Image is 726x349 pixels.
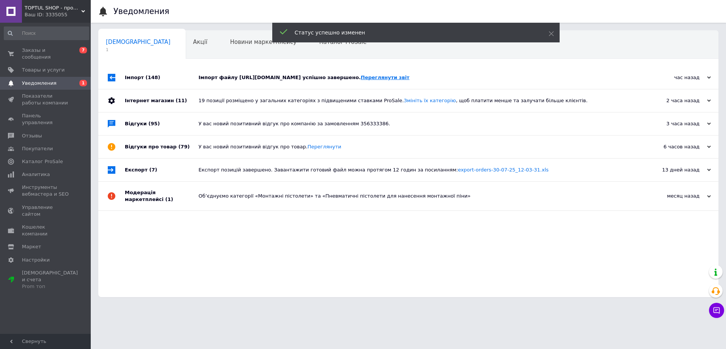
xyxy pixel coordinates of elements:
div: месяц назад [635,193,711,199]
span: Каталог ProSale [22,158,63,165]
div: Об’єднуємо категорії «Монтажні пістолети» та «Пневматичні пістолети для нанесення монтажної піни» [199,193,635,199]
span: [DEMOGRAPHIC_DATA] и счета [22,270,78,290]
span: (79) [178,144,190,150]
div: Інтернет магазин [125,89,199,112]
span: Панель управления [22,112,70,126]
button: Чат с покупателем [709,303,724,318]
div: Імпорт файлу [URL][DOMAIN_NAME] успішно завершено. [199,74,635,81]
span: Новини маркетплейсу [230,39,296,45]
span: Отзывы [22,132,42,139]
div: Ваш ID: 3335055 [25,11,91,18]
div: Експорт [125,159,199,181]
span: (148) [146,75,160,80]
span: Инструменты вебмастера и SEO [22,184,70,198]
span: 1 [106,47,171,53]
span: Уведомления [22,80,56,87]
div: 19 позиції розміщено у загальних категоріях з підвищеними ставками ProSale. , щоб платити менше т... [199,97,635,104]
span: Настройки [22,257,50,263]
div: час назад [635,74,711,81]
div: 6 часов назад [635,143,711,150]
span: (11) [175,98,187,103]
a: Переглянути [307,144,341,150]
div: Відгуки про товар [125,136,199,158]
div: Prom топ [22,283,78,290]
div: Імпорт [125,66,199,89]
span: Акції [193,39,208,45]
div: У вас новий позитивний відгук про товар. [199,143,635,150]
span: TOPTUL SHOP - профессиональный инструмент, оборудование, аксессуары для автосервиса. РАБОТАЕМ С НДС [25,5,81,11]
span: Заказы и сообщения [22,47,70,61]
span: Показатели работы компании [22,93,70,106]
div: Модерація маркетплейсі [125,182,199,210]
div: 13 дней назад [635,167,711,173]
span: Маркет [22,243,41,250]
span: Аналитика [22,171,50,178]
span: (95) [149,121,160,126]
div: Відгуки [125,112,199,135]
div: У вас новий позитивний відгук про компанію за замовленням 356333386. [199,120,635,127]
span: [DEMOGRAPHIC_DATA] [106,39,171,45]
span: Кошелек компании [22,224,70,237]
span: (1) [165,196,173,202]
span: Управление сайтом [22,204,70,218]
div: Експорт позицій завершено. Завантажити готовий файл можна протягом 12 годин за посиланням: [199,167,635,173]
span: 7 [79,47,87,53]
span: Покупатели [22,145,53,152]
div: 3 часа назад [635,120,711,127]
a: export-orders-30-07-25_12-03-31.xls [458,167,549,173]
input: Поиск [4,26,89,40]
div: 2 часа назад [635,97,711,104]
span: (7) [149,167,157,173]
a: Змініть їх категорію [404,98,456,103]
a: Переглянути звіт [361,75,410,80]
div: Статус успешно изменен [295,29,530,36]
span: 1 [79,80,87,86]
h1: Уведомления [113,7,169,16]
span: Товары и услуги [22,67,65,73]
